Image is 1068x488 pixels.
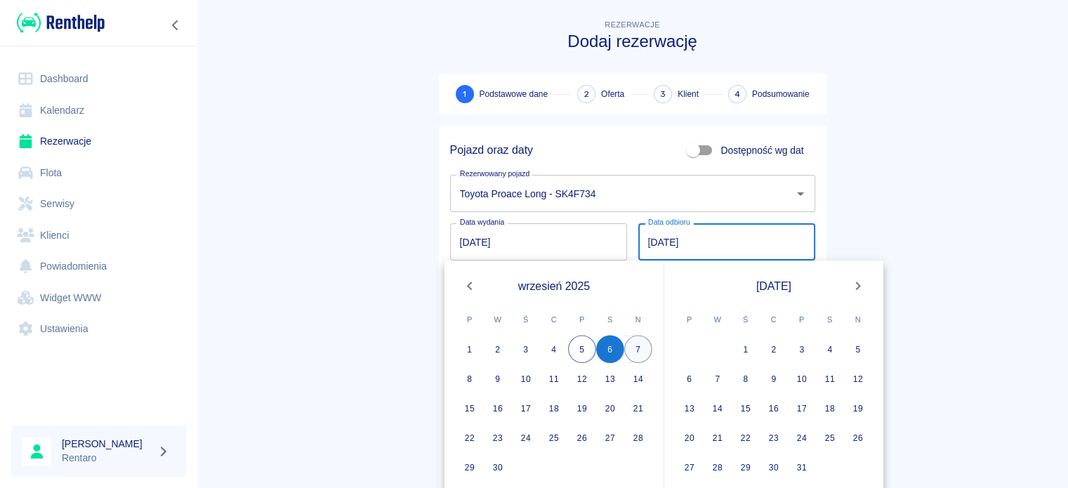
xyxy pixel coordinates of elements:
button: 22 [456,423,484,451]
span: 4 [734,87,740,102]
button: 13 [596,364,624,393]
button: 18 [816,394,844,422]
span: wrzesień 2025 [518,277,591,295]
a: Powiadomienia [11,251,186,282]
span: piątek [789,305,815,334]
a: Rezerwacje [11,126,186,157]
button: 8 [732,364,760,393]
span: Oferta [601,88,624,100]
button: 17 [788,394,816,422]
button: 25 [540,423,568,451]
button: 15 [456,394,484,422]
button: 12 [844,364,872,393]
span: Podsumowanie [752,88,810,100]
button: 5 [568,335,596,363]
span: poniedziałek [677,305,702,334]
button: 8 [456,364,484,393]
button: 23 [484,423,512,451]
button: 10 [788,364,816,393]
img: Renthelp logo [17,11,105,34]
a: Kalendarz [11,95,186,126]
span: środa [733,305,758,334]
button: 31 [788,453,816,481]
a: Flota [11,157,186,189]
button: 14 [624,364,652,393]
button: 16 [484,394,512,422]
button: 11 [816,364,844,393]
button: 29 [732,453,760,481]
button: 27 [675,453,704,481]
input: DD.MM.YYYY [638,223,815,261]
a: Klienci [11,220,186,251]
button: 28 [704,453,732,481]
span: poniedziałek [457,305,482,334]
span: piątek [569,305,595,334]
button: 3 [788,335,816,363]
a: Widget WWW [11,282,186,314]
button: 23 [760,423,788,451]
button: 28 [624,423,652,451]
span: czwartek [761,305,786,334]
button: Zwiń nawigację [165,16,186,34]
span: środa [513,305,539,334]
span: sobota [817,305,843,334]
span: wtorek [485,305,510,334]
button: 7 [704,364,732,393]
button: 17 [512,394,540,422]
h5: Pojazd oraz daty [450,143,533,157]
h6: [PERSON_NAME] [62,437,152,451]
a: Renthelp logo [11,11,105,34]
button: 15 [732,394,760,422]
button: Next month [844,272,872,300]
button: 2 [484,335,512,363]
label: Data odbioru [648,217,690,227]
span: niedziela [845,305,871,334]
button: 19 [568,394,596,422]
a: Dashboard [11,63,186,95]
button: 29 [456,453,484,481]
button: 13 [675,394,704,422]
button: 14 [704,394,732,422]
button: 4 [816,335,844,363]
button: 30 [760,453,788,481]
button: 1 [732,335,760,363]
button: 30 [484,453,512,481]
button: 22 [732,423,760,451]
button: 9 [484,364,512,393]
button: 7 [624,335,652,363]
span: 1 [463,87,466,102]
span: niedziela [626,305,651,334]
button: 21 [704,423,732,451]
span: sobota [598,305,623,334]
a: Ustawienia [11,313,186,345]
button: 5 [844,335,872,363]
button: 27 [596,423,624,451]
span: Dostępność wg dat [720,143,803,158]
button: 20 [675,423,704,451]
button: 12 [568,364,596,393]
button: Previous month [456,272,484,300]
span: 2 [584,87,589,102]
button: 10 [512,364,540,393]
input: DD.MM.YYYY [450,223,627,261]
span: czwartek [541,305,567,334]
button: 2 [760,335,788,363]
button: 16 [760,394,788,422]
a: Serwisy [11,188,186,220]
button: 11 [540,364,568,393]
span: 3 [660,87,666,102]
button: 20 [596,394,624,422]
button: 6 [596,335,624,363]
label: Data wydania [460,217,504,227]
button: 18 [540,394,568,422]
span: Podstawowe dane [480,88,548,100]
span: [DATE] [756,277,791,295]
button: 26 [568,423,596,451]
span: Rezerwacje [605,20,659,29]
h3: Dodaj rezerwację [439,32,826,51]
button: 1 [456,335,484,363]
button: 19 [844,394,872,422]
button: 21 [624,394,652,422]
button: 3 [512,335,540,363]
button: 4 [540,335,568,363]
